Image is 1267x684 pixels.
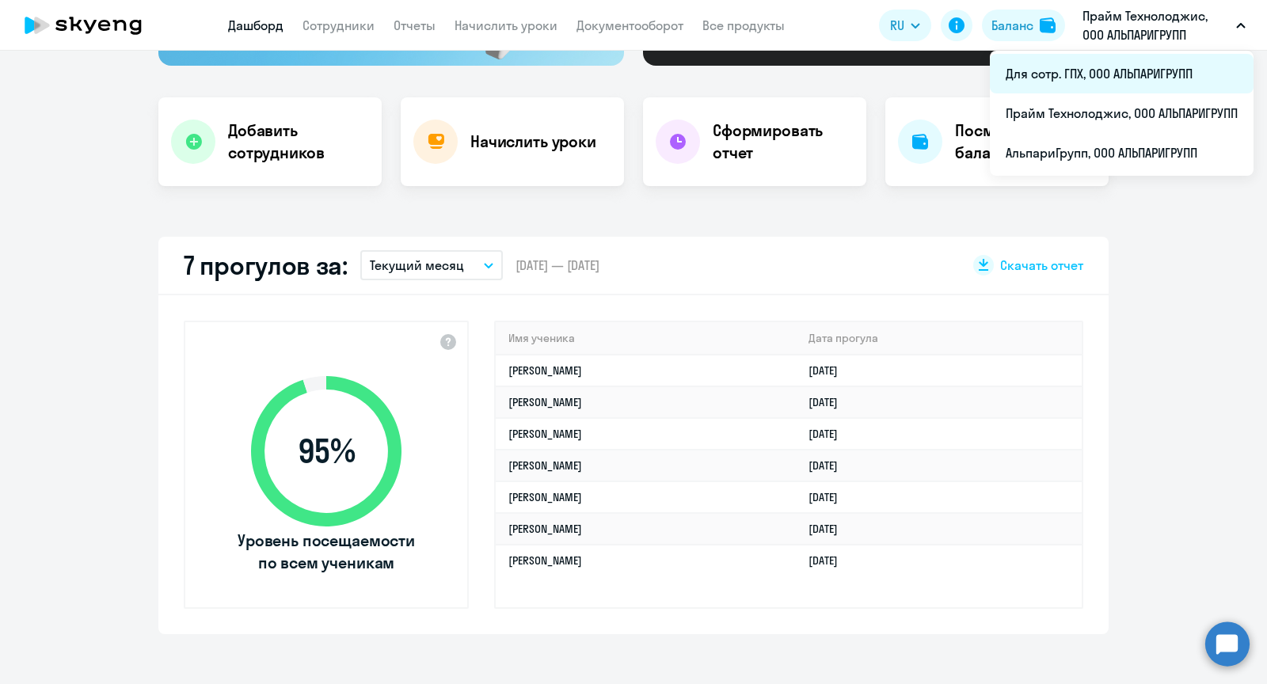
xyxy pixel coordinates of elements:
a: Начислить уроки [455,17,557,33]
a: [DATE] [809,458,850,473]
h4: Добавить сотрудников [228,120,369,164]
span: [DATE] — [DATE] [516,256,599,274]
img: balance [1040,17,1056,33]
a: Отчеты [394,17,436,33]
a: [PERSON_NAME] [508,553,582,568]
a: Дашборд [228,17,283,33]
button: Балансbalance [982,9,1065,41]
button: Текущий месяц [360,250,503,280]
a: [PERSON_NAME] [508,490,582,504]
a: [DATE] [809,363,850,378]
a: [DATE] [809,553,850,568]
span: Скачать отчет [1000,256,1083,274]
a: Сотрудники [302,17,375,33]
th: Дата прогула [796,322,1082,355]
a: [PERSON_NAME] [508,458,582,473]
p: Прайм Технолоджис, ООО АЛЬПАРИГРУПП [1082,6,1230,44]
h4: Сформировать отчет [713,120,854,164]
a: [DATE] [809,427,850,441]
button: RU [879,9,931,41]
a: [DATE] [809,490,850,504]
a: [PERSON_NAME] [508,522,582,536]
span: RU [890,16,904,35]
div: Баланс [991,16,1033,35]
span: Уровень посещаемости по всем ученикам [235,530,417,574]
h4: Посмотреть баланс [955,120,1096,164]
a: [PERSON_NAME] [508,363,582,378]
h4: Начислить уроки [470,131,596,153]
span: 95 % [235,432,417,470]
a: [DATE] [809,395,850,409]
a: [PERSON_NAME] [508,427,582,441]
a: [PERSON_NAME] [508,395,582,409]
ul: RU [990,51,1254,176]
a: Все продукты [702,17,785,33]
a: [DATE] [809,522,850,536]
p: Текущий месяц [370,256,464,275]
th: Имя ученика [496,322,796,355]
h2: 7 прогулов за: [184,249,348,281]
a: Документооборот [576,17,683,33]
button: Прайм Технолоджис, ООО АЛЬПАРИГРУПП [1075,6,1254,44]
